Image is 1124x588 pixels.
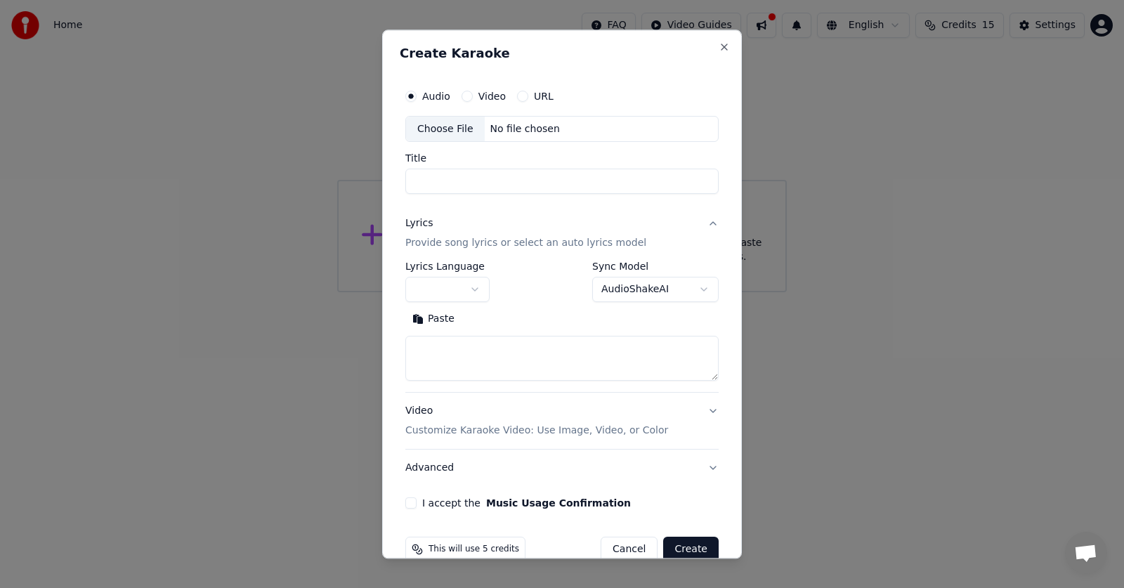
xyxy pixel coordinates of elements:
span: This will use 5 credits [429,544,519,556]
h2: Create Karaoke [400,47,724,60]
label: Title [405,154,719,164]
button: Advanced [405,450,719,487]
label: URL [534,91,554,101]
button: I accept the [486,499,631,509]
button: Cancel [601,537,658,563]
button: VideoCustomize Karaoke Video: Use Image, Video, or Color [405,393,719,450]
div: Video [405,405,668,438]
button: Paste [405,308,462,331]
label: Sync Model [592,262,719,272]
label: Lyrics Language [405,262,490,272]
p: Customize Karaoke Video: Use Image, Video, or Color [405,424,668,438]
div: Choose File [406,117,485,142]
button: LyricsProvide song lyrics or select an auto lyrics model [405,206,719,262]
div: LyricsProvide song lyrics or select an auto lyrics model [405,262,719,393]
p: Provide song lyrics or select an auto lyrics model [405,237,646,251]
button: Create [663,537,719,563]
div: Lyrics [405,217,433,231]
div: No file chosen [485,122,566,136]
label: Audio [422,91,450,101]
label: Video [478,91,506,101]
label: I accept the [422,499,631,509]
